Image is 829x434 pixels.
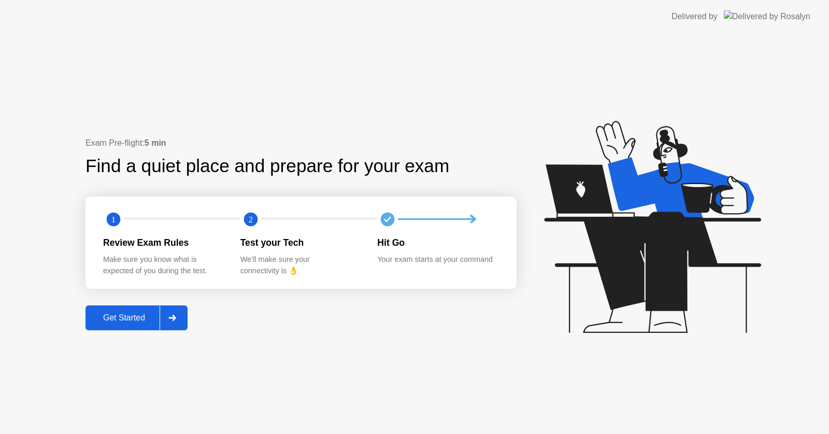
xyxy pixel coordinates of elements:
img: Delivered by Rosalyn [724,10,810,22]
text: 2 [249,214,253,224]
b: 5 min [145,138,166,147]
button: Get Started [85,305,188,330]
div: Make sure you know what is expected of you during the test. [103,254,224,276]
div: We’ll make sure your connectivity is 👌 [240,254,361,276]
div: Find a quiet place and prepare for your exam [85,152,451,180]
div: Exam Pre-flight: [85,137,517,149]
div: Test your Tech [240,236,361,249]
div: Hit Go [377,236,498,249]
div: Review Exam Rules [103,236,224,249]
div: Your exam starts at your command [377,254,498,265]
text: 1 [111,214,116,224]
div: Delivered by [671,10,718,23]
div: Get Started [89,313,160,323]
